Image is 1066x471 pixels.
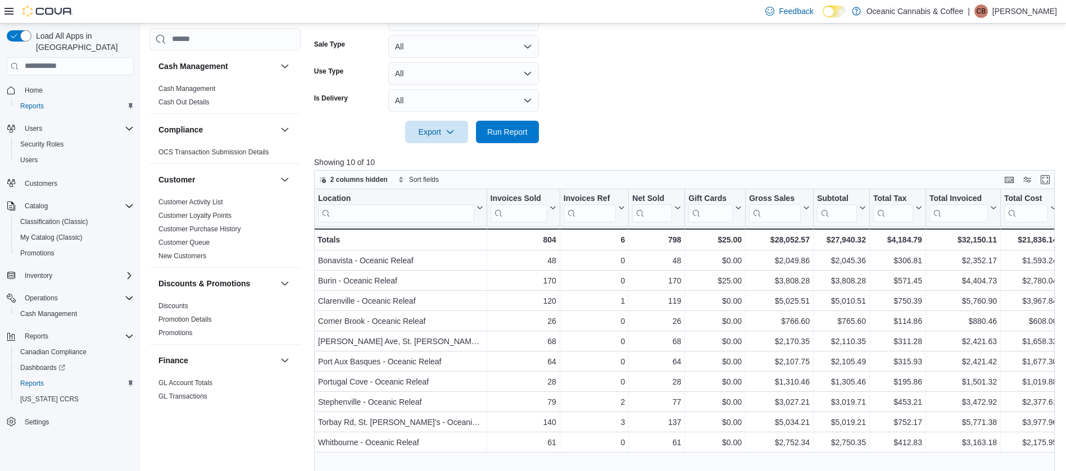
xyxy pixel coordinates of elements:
[817,395,866,409] div: $3,019.71
[873,415,922,429] div: $752.17
[11,230,138,245] button: My Catalog (Classic)
[388,89,539,112] button: All
[968,4,970,18] p: |
[158,174,276,185] button: Customer
[158,84,215,93] span: Cash Management
[564,194,616,222] div: Invoices Ref
[20,363,65,372] span: Dashboards
[688,314,742,328] div: $0.00
[688,274,742,287] div: $25.00
[688,194,742,222] button: Gift Cards
[564,194,625,222] button: Invoices Ref
[20,269,134,282] span: Inventory
[632,294,681,308] div: 119
[158,211,232,220] span: Customer Loyalty Points
[16,138,134,151] span: Security Roles
[1003,173,1016,186] button: Keyboard shortcuts
[817,355,866,368] div: $2,105.49
[158,379,212,387] a: GL Account Totals
[158,198,223,206] a: Customer Activity List
[11,306,138,322] button: Cash Management
[873,274,922,287] div: $571.45
[688,436,742,449] div: $0.00
[749,415,810,429] div: $5,034.21
[817,194,866,222] button: Subtotal
[632,194,672,204] div: Net Sold
[564,314,625,328] div: 0
[873,194,922,222] button: Total Tax
[749,436,810,449] div: $2,752.34
[490,194,556,222] button: Invoices Sold
[318,194,474,204] div: Location
[2,328,138,344] button: Reports
[149,195,301,267] div: Customer
[490,375,556,388] div: 28
[158,85,215,93] a: Cash Management
[929,415,997,429] div: $5,771.38
[20,291,134,305] span: Operations
[688,294,742,308] div: $0.00
[11,98,138,114] button: Reports
[25,86,43,95] span: Home
[564,436,625,449] div: 0
[25,271,52,280] span: Inventory
[873,436,922,449] div: $412.83
[16,153,134,167] span: Users
[632,254,681,267] div: 48
[867,4,964,18] p: Oceanic Cannabis & Coffee
[688,355,742,368] div: $0.00
[490,233,556,246] div: 804
[817,314,866,328] div: $765.60
[490,274,556,287] div: 170
[1004,194,1057,222] button: Total Cost
[564,375,625,388] div: 0
[1004,335,1057,348] div: $1,658.32
[817,335,866,348] div: $2,110.35
[11,391,138,407] button: [US_STATE] CCRS
[158,355,188,366] h3: Finance
[20,177,62,190] a: Customers
[564,395,625,409] div: 2
[158,329,193,337] a: Promotions
[158,278,250,289] h3: Discounts & Promotions
[20,415,134,429] span: Settings
[873,395,922,409] div: $453.21
[16,231,87,244] a: My Catalog (Classic)
[20,199,134,213] span: Catalog
[974,4,988,18] div: Cristine Bartolome
[158,174,195,185] h3: Customer
[929,314,997,328] div: $880.46
[873,314,922,328] div: $114.86
[749,395,810,409] div: $3,027.21
[1038,173,1052,186] button: Enter fullscreen
[318,294,483,308] div: Clarenville - Oceanic Releaf
[16,246,134,260] span: Promotions
[318,274,483,287] div: Burin - Oceanic Releaf
[476,121,539,143] button: Run Report
[25,202,48,211] span: Catalog
[749,375,810,388] div: $1,310.46
[929,194,997,222] button: Total Invoiced
[1004,375,1057,388] div: $1,019.88
[314,67,343,76] label: Use Type
[158,239,210,246] a: Customer Queue
[158,124,276,135] button: Compliance
[20,395,79,404] span: [US_STATE] CCRS
[158,61,276,72] button: Cash Management
[929,436,997,449] div: $3,163.18
[632,355,681,368] div: 64
[1004,355,1057,368] div: $1,677.30
[158,225,241,234] span: Customer Purchase History
[490,335,556,348] div: 68
[873,375,922,388] div: $195.86
[632,274,681,287] div: 170
[632,335,681,348] div: 68
[1004,395,1057,409] div: $2,377.61
[20,102,44,111] span: Reports
[158,148,269,157] span: OCS Transaction Submission Details
[318,355,483,368] div: Port Aux Basques - Oceanic Releaf
[25,332,48,341] span: Reports
[25,294,58,303] span: Operations
[31,30,134,53] span: Load All Apps in [GEOGRAPHIC_DATA]
[11,344,138,360] button: Canadian Compliance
